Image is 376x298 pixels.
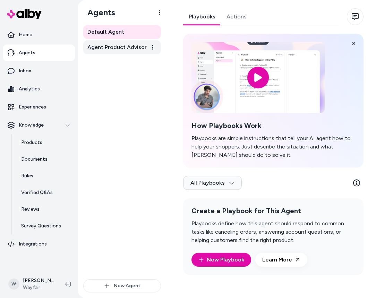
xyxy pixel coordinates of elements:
p: Survey Questions [21,223,61,229]
span: W [8,279,19,290]
span: All Playbooks [190,179,234,186]
a: Rules [14,168,75,184]
h1: Agents [82,7,115,18]
a: Products [14,134,75,151]
p: Documents [21,156,48,163]
a: Documents [14,151,75,168]
p: Analytics [19,86,40,92]
a: Home [3,26,75,43]
a: Survey Questions [14,218,75,234]
button: W[PERSON_NAME]Wayfair [4,273,60,295]
p: Experiences [19,104,46,111]
button: All Playbooks [183,176,242,190]
p: Playbooks define how this agent should respond to common tasks like canceling orders, answering a... [191,219,355,244]
a: Learn More [255,253,307,267]
p: Integrations [19,241,47,248]
a: Experiences [3,99,75,115]
p: Home [19,31,32,38]
p: Knowledge [19,122,44,129]
h2: Create a Playbook for This Agent [191,207,355,215]
button: New Playbook [191,253,251,267]
button: New Agent [83,279,161,292]
button: Knowledge [3,117,75,134]
a: New Playbook [198,256,244,264]
p: Agents [19,49,35,56]
p: Playbooks are simple instructions that tell your AI agent how to help your shoppers. Just describ... [191,134,355,159]
p: Inbox [19,67,31,74]
p: [PERSON_NAME] [23,277,54,284]
span: Agent Product Advisor [87,43,147,51]
span: Wayfair [23,284,54,291]
a: Actions [221,8,252,25]
p: Rules [21,172,33,179]
a: Integrations [3,236,75,252]
a: Analytics [3,81,75,97]
a: Inbox [3,63,75,79]
a: Default Agent [83,25,161,39]
p: Products [21,139,42,146]
p: Verified Q&As [21,189,53,196]
a: Verified Q&As [14,184,75,201]
a: Agent Product Advisor [83,40,161,54]
a: Reviews [14,201,75,218]
img: alby Logo [7,9,42,19]
a: Playbooks [183,8,221,25]
h2: How Playbooks Work [191,121,355,130]
p: Reviews [21,206,40,213]
span: Default Agent [87,28,124,36]
a: Agents [3,45,75,61]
